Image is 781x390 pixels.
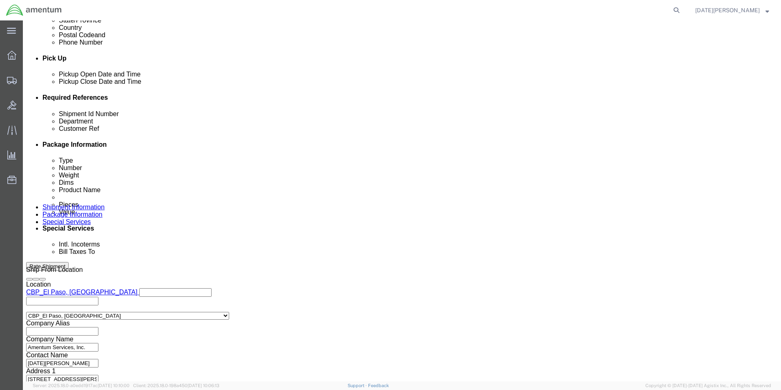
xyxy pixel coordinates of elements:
span: [DATE] 10:10:00 [98,383,129,388]
button: [DATE][PERSON_NAME] [695,5,770,15]
iframe: FS Legacy Container [23,20,781,381]
span: Client: 2025.18.0-198a450 [133,383,219,388]
a: Feedback [368,383,389,388]
span: Noel Arrieta [695,6,760,15]
a: Support [348,383,368,388]
span: Server: 2025.18.0-a0edd1917ac [33,383,129,388]
img: logo [6,4,62,16]
span: [DATE] 10:06:13 [187,383,219,388]
span: Copyright © [DATE]-[DATE] Agistix Inc., All Rights Reserved [645,382,771,389]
